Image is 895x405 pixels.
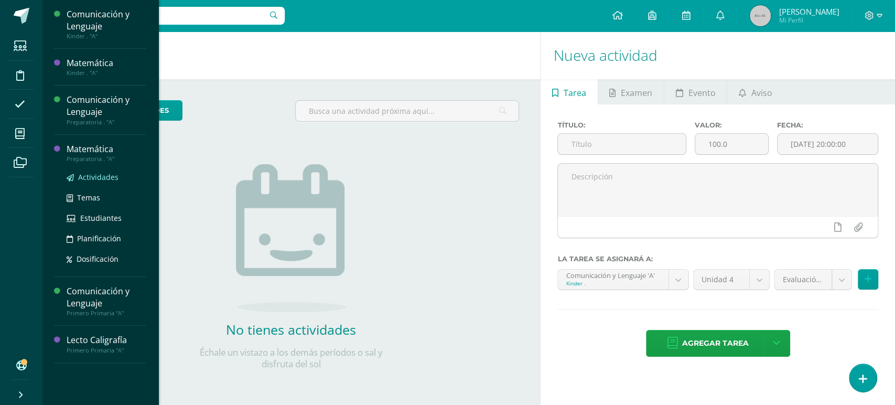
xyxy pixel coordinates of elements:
a: Tarea [541,79,597,104]
label: Fecha: [777,121,878,129]
a: Comunicación y LenguajeKinder . "A" [67,8,146,40]
a: Comunicación y Lenguaje 'A'Kinder . [558,270,688,290]
a: Planificación [67,232,146,244]
span: Unidad 4 [702,270,742,290]
span: Mi Perfil [779,16,839,25]
a: Comunicación y LenguajePreparatoria . "A" [67,94,146,125]
a: Evento [664,79,727,104]
img: 45x45 [750,5,771,26]
span: Examen [621,80,652,105]
a: Aviso [727,79,783,104]
input: Busca un usuario... [49,7,285,25]
h2: No tienes actividades [186,321,396,338]
a: Dosificación [67,253,146,265]
div: Preparatoria . "A" [67,119,146,126]
a: Estudiantes [67,212,146,224]
a: Unidad 4 [694,270,770,290]
div: Comunicación y Lenguaje [67,285,146,310]
a: Evaluación final (25.0%) [774,270,851,290]
span: Evento [688,80,715,105]
span: Agregar tarea [682,331,749,356]
span: Planificación [77,233,121,243]
label: Título: [557,121,686,129]
h1: Actividades [55,31,527,79]
a: Actividades [67,171,146,183]
a: MatemáticaPreparatoria . "A" [67,143,146,163]
span: Aviso [751,80,772,105]
h1: Nueva actividad [553,31,882,79]
div: Matemática [67,57,146,69]
input: Puntos máximos [695,134,768,154]
label: Valor: [695,121,769,129]
input: Fecha de entrega [778,134,878,154]
span: Temas [77,193,100,202]
div: Kinder . "A" [67,69,146,77]
span: Tarea [564,80,586,105]
a: Comunicación y LenguajePrimero Primaria "A" [67,285,146,317]
label: La tarea se asignará a: [557,255,878,263]
div: Comunicación y Lenguaje [67,94,146,118]
span: Estudiantes [80,213,122,223]
div: Comunicación y Lenguaje [67,8,146,33]
span: Evaluación final (25.0%) [782,270,824,290]
a: MatemáticaKinder . "A" [67,57,146,77]
p: Échale un vistazo a los demás períodos o sal y disfruta del sol [186,347,396,370]
a: Temas [67,191,146,204]
div: Primero Primaria "A" [67,347,146,354]
input: Busca una actividad próxima aquí... [296,101,519,121]
img: no_activities.png [236,164,346,312]
input: Título [558,134,685,154]
div: Comunicación y Lenguaje 'A' [566,270,660,280]
a: Examen [598,79,664,104]
div: Kinder . [566,280,660,287]
div: Lecto Caligrafía [67,334,146,346]
span: Actividades [78,172,118,182]
div: Matemática [67,143,146,155]
div: Primero Primaria "A" [67,310,146,317]
span: [PERSON_NAME] [779,6,839,17]
div: Preparatoria . "A" [67,155,146,163]
span: Dosificación [77,254,118,264]
div: Kinder . "A" [67,33,146,40]
a: Lecto CaligrafíaPrimero Primaria "A" [67,334,146,354]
